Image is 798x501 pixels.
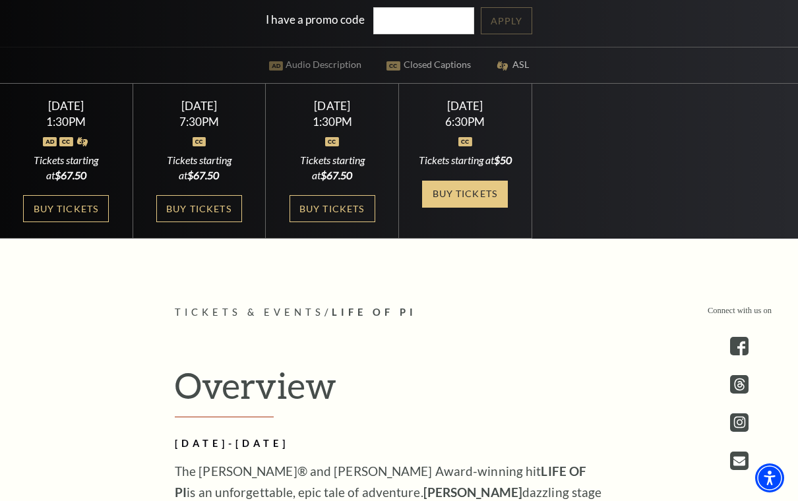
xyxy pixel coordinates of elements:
[16,153,117,183] div: Tickets starting at
[415,153,516,167] div: Tickets starting at
[290,195,375,222] a: Buy Tickets
[23,195,109,222] a: Buy Tickets
[422,181,508,208] a: Buy Tickets
[730,337,749,355] a: facebook - open in a new tab
[148,153,249,183] div: Tickets starting at
[175,305,623,321] p: /
[321,169,352,181] span: $67.50
[175,307,324,318] span: Tickets & Events
[332,307,417,318] span: Life of Pi
[187,169,219,181] span: $67.50
[16,116,117,127] div: 1:30PM
[148,116,249,127] div: 7:30PM
[55,169,86,181] span: $67.50
[415,116,516,127] div: 6:30PM
[708,305,772,317] p: Connect with us on
[156,195,242,222] a: Buy Tickets
[282,116,383,127] div: 1:30PM
[415,99,516,113] div: [DATE]
[494,154,512,166] span: $50
[175,364,623,418] h2: Overview
[755,463,784,492] div: Accessibility Menu
[282,153,383,183] div: Tickets starting at
[148,99,249,113] div: [DATE]
[266,13,365,26] label: I have a promo code
[175,436,603,452] h2: [DATE]-[DATE]
[16,99,117,113] div: [DATE]
[423,485,522,500] strong: [PERSON_NAME]
[730,375,749,394] a: threads.com - open in a new tab
[282,99,383,113] div: [DATE]
[730,452,749,470] a: Open this option - open in a new tab
[730,413,749,432] a: instagram - open in a new tab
